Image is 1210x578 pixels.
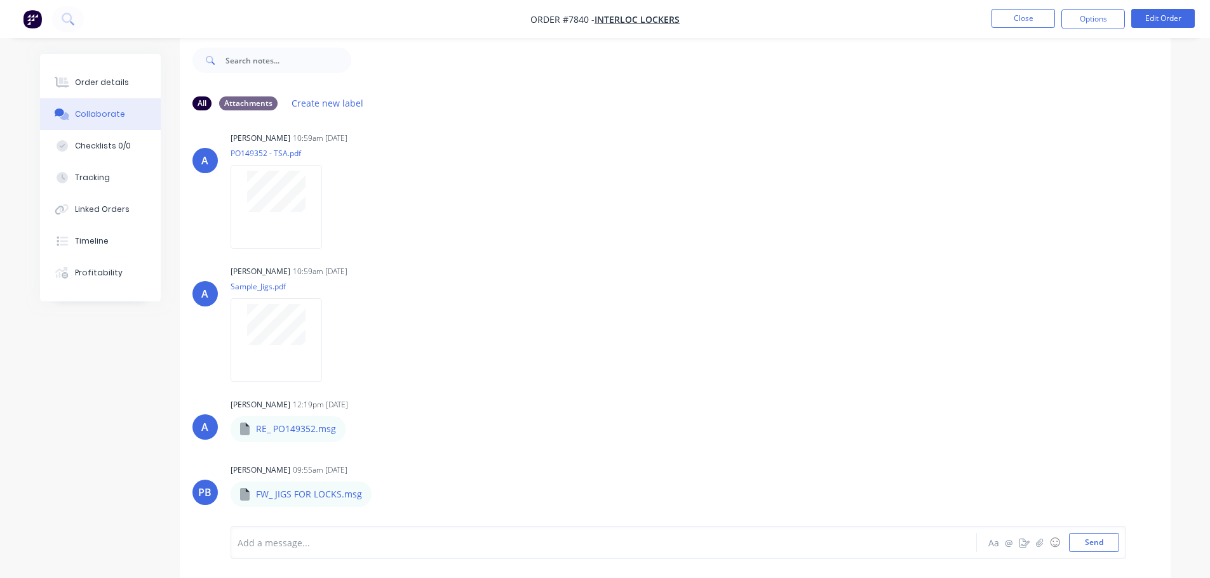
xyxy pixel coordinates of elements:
[293,266,347,277] div: 10:59am [DATE]
[1047,535,1063,550] button: ☺
[40,162,161,194] button: Tracking
[75,267,123,279] div: Profitability
[231,464,290,476] div: [PERSON_NAME]
[40,194,161,225] button: Linked Orders
[40,225,161,257] button: Timeline
[293,399,348,411] div: 12:19pm [DATE]
[1002,535,1017,550] button: @
[219,96,278,110] div: Attachments
[201,153,208,168] div: A
[201,286,208,301] div: A
[40,257,161,289] button: Profitability
[75,235,109,247] div: Timeline
[293,133,347,144] div: 10:59am [DATE]
[75,140,131,152] div: Checklists 0/0
[201,419,208,435] div: A
[1069,533,1119,552] button: Send
[992,9,1055,28] button: Close
[40,67,161,98] button: Order details
[40,98,161,130] button: Collaborate
[231,148,335,159] p: PO149352 - TSA.pdf
[198,485,212,500] div: PB
[75,204,130,215] div: Linked Orders
[23,10,42,29] img: Factory
[75,77,129,88] div: Order details
[75,172,110,183] div: Tracking
[986,535,1002,550] button: Aa
[595,13,680,25] a: Interloc Lockers
[225,48,351,73] input: Search notes...
[293,464,347,476] div: 09:55am [DATE]
[75,108,125,120] div: Collaborate
[231,266,290,277] div: [PERSON_NAME]
[1061,9,1125,29] button: Options
[256,488,362,501] p: FW_ JIGS FOR LOCKS.msg
[231,281,335,292] p: Sample_Jigs.pdf
[231,399,290,411] div: [PERSON_NAME]
[192,96,212,110] div: All
[530,13,595,25] span: Order #7840 -
[256,423,336,435] p: RE_ PO149352.msg
[231,133,290,144] div: [PERSON_NAME]
[1131,9,1195,28] button: Edit Order
[285,95,370,112] button: Create new label
[40,130,161,162] button: Checklists 0/0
